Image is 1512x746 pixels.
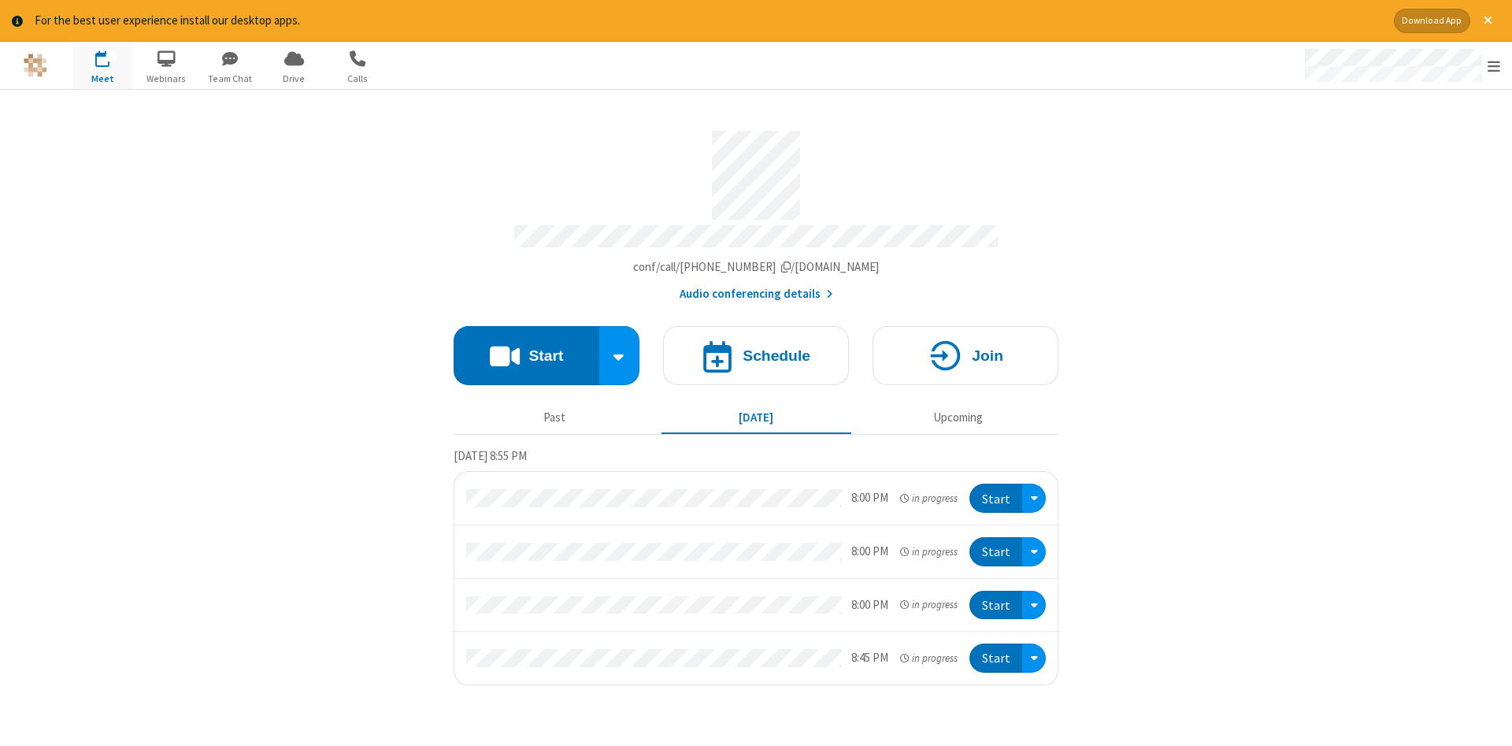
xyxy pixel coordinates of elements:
[969,537,1022,566] button: Start
[900,597,958,612] em: in progress
[1394,9,1470,33] button: Download App
[663,326,849,385] button: Schedule
[454,448,527,463] span: [DATE] 8:55 PM
[528,348,563,363] h4: Start
[328,72,387,86] span: Calls
[863,403,1053,433] button: Upcoming
[972,348,1003,363] h4: Join
[1290,42,1512,89] div: Open menu
[661,403,851,433] button: [DATE]
[900,544,958,559] em: in progress
[1022,644,1046,673] div: Open menu
[265,72,324,86] span: Drive
[1022,484,1046,513] div: Open menu
[106,50,117,62] div: 4
[24,54,47,77] img: QA Selenium DO NOT DELETE OR CHANGE
[851,649,888,667] div: 8:45 PM
[1022,591,1046,620] div: Open menu
[460,403,650,433] button: Past
[743,348,810,363] h4: Schedule
[1022,537,1046,566] div: Open menu
[6,42,65,89] button: Logo
[35,12,1382,30] div: For the best user experience install our desktop apps.
[851,596,888,614] div: 8:00 PM
[851,543,888,561] div: 8:00 PM
[454,447,1058,685] section: Today's Meetings
[873,326,1058,385] button: Join
[969,591,1022,620] button: Start
[900,651,958,666] em: in progress
[633,258,880,277] button: Copy my meeting room linkCopy my meeting room link
[969,484,1022,513] button: Start
[969,644,1022,673] button: Start
[599,326,640,385] div: Start conference options
[680,285,833,303] button: Audio conferencing details
[1476,9,1500,33] button: Close alert
[454,119,1058,302] section: Account details
[137,72,196,86] span: Webinars
[633,259,880,274] span: Copy my meeting room link
[201,72,260,86] span: Team Chat
[851,489,888,507] div: 8:00 PM
[73,72,132,86] span: Meet
[900,491,958,506] em: in progress
[454,326,599,385] button: Start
